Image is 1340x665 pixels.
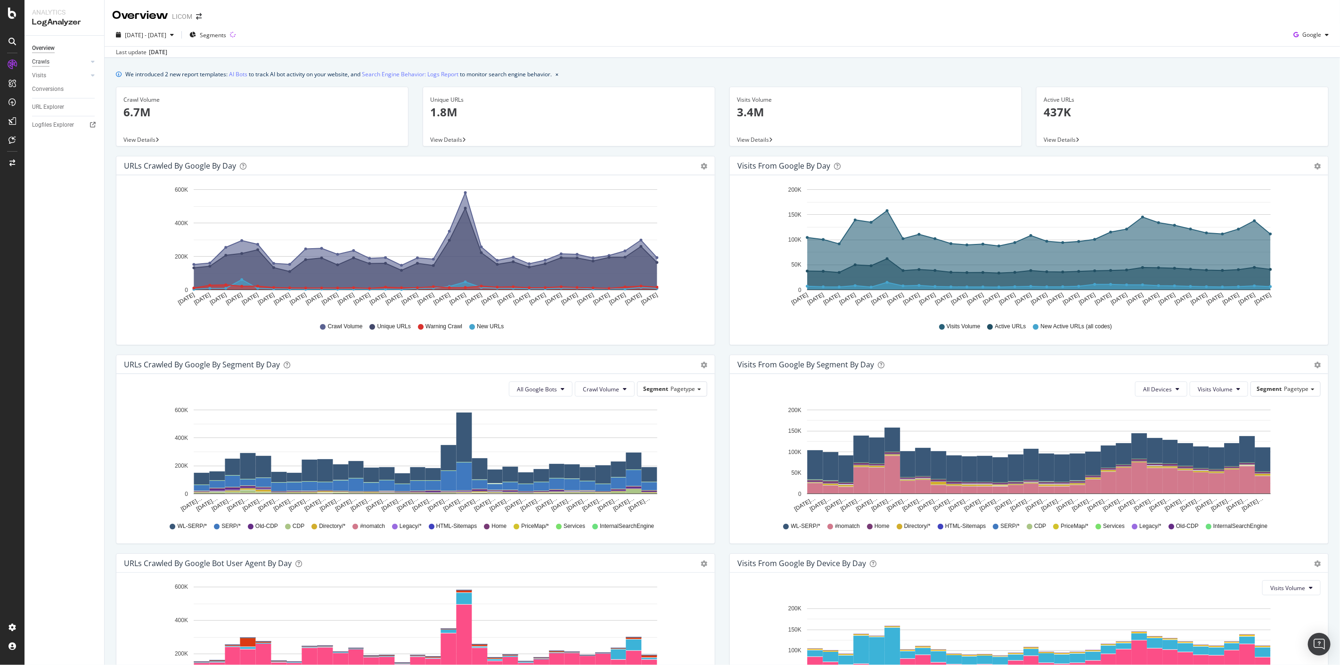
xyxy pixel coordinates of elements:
text: [DATE] [576,292,595,306]
div: Visits Volume [737,96,1014,104]
text: [DATE] [592,292,611,306]
span: Directory/* [319,522,345,530]
div: Conversions [32,84,64,94]
text: 400K [175,435,188,441]
div: gear [1314,560,1321,567]
text: [DATE] [417,292,435,306]
span: WL-SERP/* [178,522,207,530]
div: Analytics [32,8,97,17]
text: [DATE] [1206,292,1225,306]
div: gear [701,560,707,567]
span: #nomatch [360,522,385,530]
div: LogAnalyzer [32,17,97,28]
div: Crawls [32,57,49,67]
span: CDP [293,522,304,530]
text: [DATE] [1062,292,1081,306]
text: 200K [175,253,188,260]
div: gear [1314,163,1321,170]
text: 150K [788,626,801,633]
div: gear [701,362,707,368]
text: [DATE] [806,292,825,306]
div: URL Explorer [32,102,64,112]
text: 100K [788,449,801,455]
button: Visits Volume [1262,580,1321,595]
span: Unique URLs [377,323,411,331]
span: Home [874,522,890,530]
span: Directory/* [904,522,931,530]
span: Segment [643,385,668,393]
span: All Devices [1143,385,1172,393]
a: Search Engine Behavior: Logs Report [362,69,458,79]
text: [DATE] [1158,292,1177,306]
text: [DATE] [1222,292,1241,306]
text: [DATE] [1030,292,1049,306]
text: [DATE] [400,292,419,306]
span: Old-CDP [1176,522,1199,530]
div: Unique URLs [430,96,708,104]
text: [DATE] [624,292,643,306]
text: [DATE] [209,292,228,306]
text: [DATE] [544,292,563,306]
p: 1.8M [430,104,708,120]
span: Visits Volume [1198,385,1233,393]
div: Active URLs [1044,96,1321,104]
span: Legacy/* [400,522,422,530]
div: URLs Crawled by Google bot User Agent By Day [124,559,292,568]
text: 50K [792,470,801,476]
text: [DATE] [608,292,627,306]
span: SERP/* [1001,522,1020,530]
text: 600K [175,187,188,193]
button: Segments [186,27,230,42]
span: Services [564,522,585,530]
div: LICOM [172,12,192,21]
svg: A chart. [124,404,703,513]
span: View Details [737,136,769,144]
text: 200K [175,651,188,657]
text: [DATE] [790,292,809,306]
text: [DATE] [886,292,905,306]
text: 200K [788,606,801,612]
text: [DATE] [870,292,889,306]
span: InternalSearchEngine [600,522,654,530]
span: New URLs [477,323,504,331]
text: [DATE] [1190,292,1209,306]
text: 100K [788,648,801,654]
span: Warning Crawl [425,323,462,331]
span: PriceMap/* [521,522,549,530]
span: New Active URLs (all codes) [1041,323,1112,331]
text: 400K [175,220,188,227]
button: close banner [553,67,561,81]
text: [DATE] [966,292,985,306]
text: 600K [175,584,188,591]
text: [DATE] [528,292,547,306]
svg: A chart. [737,183,1317,314]
button: [DATE] - [DATE] [112,27,178,42]
text: [DATE] [560,292,579,306]
svg: A chart. [737,404,1317,513]
span: Crawl Volume [327,323,362,331]
text: 400K [175,617,188,624]
text: [DATE] [918,292,937,306]
div: [DATE] [149,48,167,57]
a: Crawls [32,57,88,67]
text: [DATE] [449,292,467,306]
text: 150K [788,428,801,434]
div: info banner [116,69,1329,79]
text: [DATE] [336,292,355,306]
span: All Google Bots [517,385,557,393]
text: 0 [185,491,188,497]
text: [DATE] [496,292,515,306]
text: [DATE] [352,292,371,306]
text: [DATE] [193,292,212,306]
span: #nomatch [835,522,860,530]
span: Pagetype [670,385,695,393]
text: [DATE] [480,292,499,306]
span: PriceMap/* [1061,522,1089,530]
text: [DATE] [320,292,339,306]
div: Visits [32,71,46,81]
text: [DATE] [1110,292,1128,306]
div: Overview [112,8,168,24]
